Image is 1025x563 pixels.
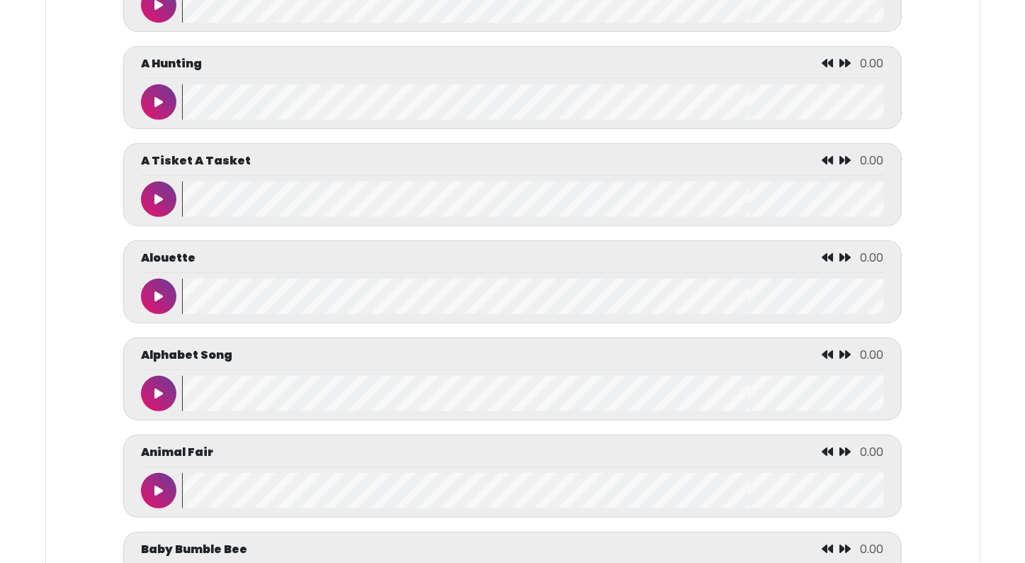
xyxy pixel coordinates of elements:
[141,152,251,169] p: A Tisket A Tasket
[861,444,884,460] span: 0.00
[141,444,213,461] p: Animal Fair
[861,152,884,169] span: 0.00
[141,541,247,558] p: Baby Bumble Bee
[141,347,232,364] p: Alphabet Song
[861,541,884,557] span: 0.00
[861,250,884,266] span: 0.00
[141,55,202,72] p: A Hunting
[141,250,196,267] p: Alouette
[861,347,884,363] span: 0.00
[861,55,884,72] span: 0.00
